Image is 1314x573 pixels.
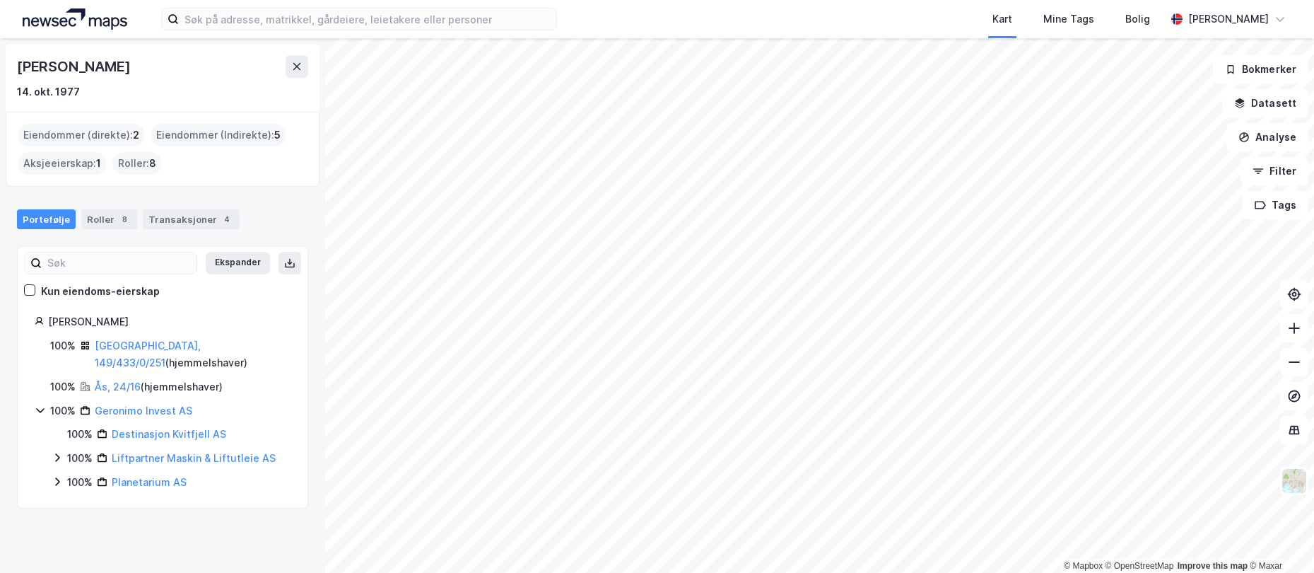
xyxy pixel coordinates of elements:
div: [PERSON_NAME] [1188,11,1269,28]
div: 100% [67,450,93,467]
a: Planetarium AS [112,476,187,488]
span: 8 [149,155,156,172]
div: Roller : [112,152,162,175]
div: 14. okt. 1977 [17,83,80,100]
iframe: Chat Widget [1243,505,1314,573]
div: 4 [220,212,234,226]
input: Søk [42,253,196,274]
div: Bolig [1125,11,1150,28]
div: Portefølje [17,209,76,229]
a: [GEOGRAPHIC_DATA], 149/433/0/251 [95,340,201,369]
div: Aksjeeierskap : [18,152,107,175]
img: Z [1281,468,1308,494]
div: 100% [67,474,93,491]
div: Eiendommer (direkte) : [18,124,145,146]
div: Roller [81,209,137,229]
button: Analyse [1226,123,1308,151]
div: ( hjemmelshaver ) [95,378,223,395]
div: Kun eiendoms-eierskap [41,283,160,300]
a: Improve this map [1178,561,1248,571]
div: 100% [67,426,93,443]
span: 1 [96,155,101,172]
button: Datasett [1222,89,1308,117]
div: 8 [117,212,131,226]
a: Liftpartner Maskin & Liftutleie AS [112,452,276,464]
span: 2 [133,127,139,144]
div: 100% [50,337,76,354]
div: 100% [50,403,76,419]
div: Mine Tags [1043,11,1094,28]
img: logo.a4113a55bc3d86da70a041830d287a7e.svg [23,8,127,30]
input: Søk på adresse, matrikkel, gårdeiere, leietakere eller personer [179,8,556,30]
button: Tags [1243,191,1308,219]
a: Destinasjon Kvitfjell AS [112,428,226,440]
div: Kart [992,11,1012,28]
button: Bokmerker [1213,55,1308,83]
div: [PERSON_NAME] [17,55,133,78]
span: 5 [274,127,281,144]
button: Ekspander [206,252,270,274]
a: Geronimo Invest AS [95,405,192,417]
div: [PERSON_NAME] [48,313,291,330]
a: Mapbox [1064,561,1103,571]
div: Eiendommer (Indirekte) : [151,124,286,146]
a: OpenStreetMap [1105,561,1174,571]
a: Ås, 24/16 [95,381,141,393]
div: Transaksjoner [143,209,240,229]
div: ( hjemmelshaver ) [95,337,291,371]
button: Filter [1240,157,1308,185]
div: 100% [50,378,76,395]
